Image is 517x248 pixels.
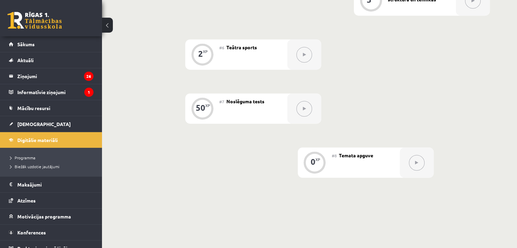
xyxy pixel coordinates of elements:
[205,104,210,107] div: XP
[9,100,93,116] a: Mācību resursi
[17,57,34,63] span: Aktuāli
[10,163,95,170] a: Biežāk uzdotie jautājumi
[198,51,203,57] div: 2
[17,229,46,235] span: Konferences
[9,68,93,84] a: Ziņojumi26
[219,45,224,50] span: #6
[9,193,93,208] a: Atzīmes
[7,12,62,29] a: Rīgas 1. Tālmācības vidusskola
[315,158,320,161] div: XP
[9,52,93,68] a: Aktuāli
[332,153,337,158] span: #8
[339,152,373,158] span: Temata apguve
[226,98,264,104] span: Noslēguma tests
[84,88,93,97] i: 1
[17,41,35,47] span: Sākums
[9,132,93,148] a: Digitālie materiāli
[196,105,205,111] div: 50
[9,116,93,132] a: [DEMOGRAPHIC_DATA]
[17,84,93,100] legend: Informatīvie ziņojumi
[17,121,71,127] span: [DEMOGRAPHIC_DATA]
[17,197,36,203] span: Atzīmes
[9,36,93,52] a: Sākums
[17,213,71,219] span: Motivācijas programma
[10,164,59,169] span: Biežāk uzdotie jautājumi
[9,84,93,100] a: Informatīvie ziņojumi1
[10,155,35,160] span: Programma
[17,177,93,192] legend: Maksājumi
[17,137,58,143] span: Digitālie materiāli
[17,105,50,111] span: Mācību resursi
[9,225,93,240] a: Konferences
[311,159,315,165] div: 0
[9,209,93,224] a: Motivācijas programma
[9,177,93,192] a: Maksājumi
[226,44,257,50] span: Teātra sports
[10,155,95,161] a: Programma
[203,50,208,53] div: XP
[17,68,93,84] legend: Ziņojumi
[84,72,93,81] i: 26
[219,99,224,104] span: #7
